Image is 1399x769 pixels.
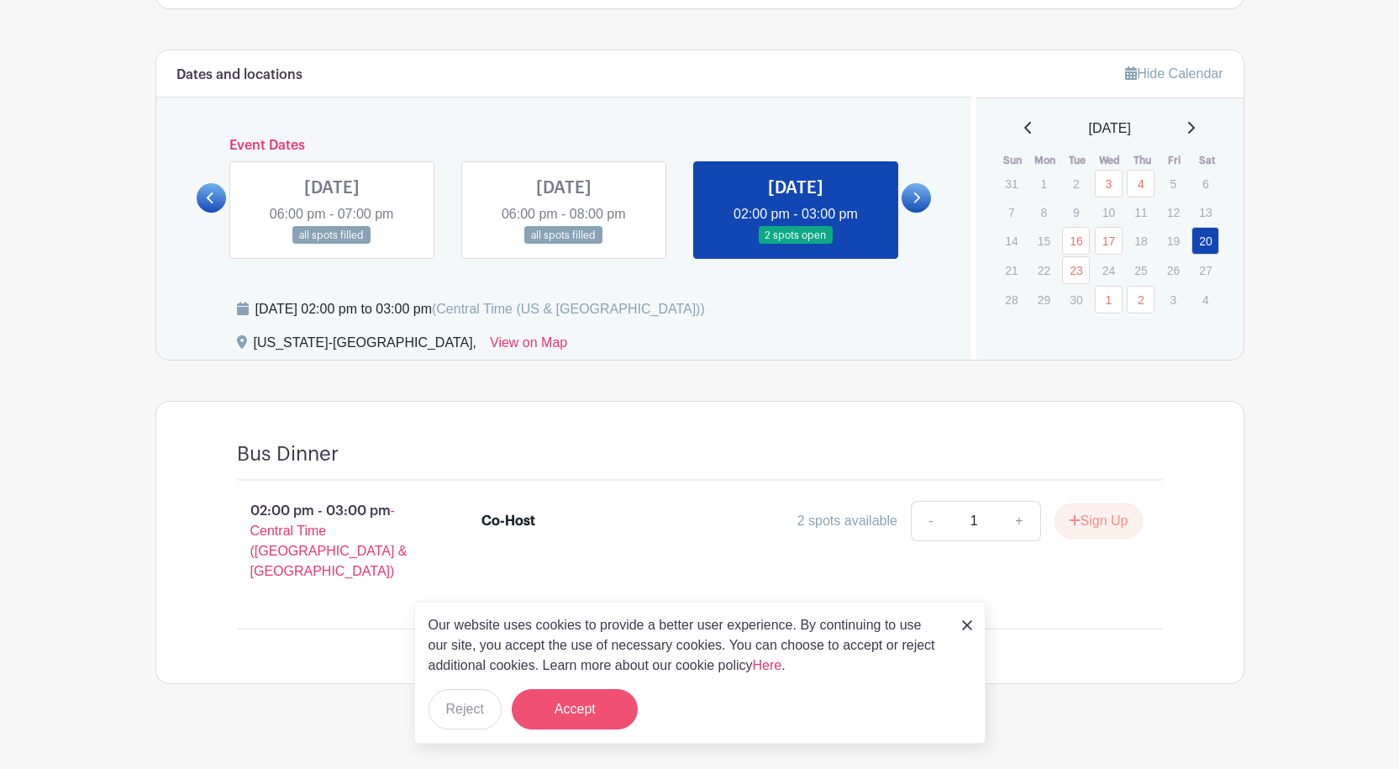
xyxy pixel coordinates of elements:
[1127,228,1154,254] p: 18
[1095,227,1123,255] a: 17
[1126,152,1159,169] th: Thu
[1191,227,1219,255] a: 20
[1160,171,1187,197] p: 5
[255,299,705,319] div: [DATE] 02:00 pm to 03:00 pm
[1191,199,1219,225] p: 13
[1095,286,1123,313] a: 1
[997,257,1025,283] p: 21
[481,511,535,531] div: Co-Host
[1030,287,1058,313] p: 29
[512,689,638,729] button: Accept
[1095,199,1123,225] p: 10
[997,152,1029,169] th: Sun
[1055,503,1143,539] button: Sign Up
[429,689,502,729] button: Reject
[1095,170,1123,198] a: 3
[998,501,1040,541] a: +
[237,442,339,466] h4: Bus Dinner
[490,333,567,360] a: View on Map
[997,171,1025,197] p: 31
[1089,119,1131,139] span: [DATE]
[1191,152,1223,169] th: Sat
[1094,152,1127,169] th: Wed
[997,199,1025,225] p: 7
[1191,287,1219,313] p: 4
[797,511,897,531] div: 2 spots available
[1062,287,1090,313] p: 30
[226,138,902,154] h6: Event Dates
[1127,257,1154,283] p: 25
[1030,199,1058,225] p: 8
[1191,171,1219,197] p: 6
[1127,170,1154,198] a: 4
[1062,256,1090,284] a: 23
[176,67,302,83] h6: Dates and locations
[997,287,1025,313] p: 28
[1095,257,1123,283] p: 24
[1030,228,1058,254] p: 15
[210,494,455,588] p: 02:00 pm - 03:00 pm
[254,333,477,360] div: [US_STATE]-[GEOGRAPHIC_DATA],
[1160,257,1187,283] p: 26
[1191,257,1219,283] p: 27
[429,615,944,676] p: Our website uses cookies to provide a better user experience. By continuing to use our site, you ...
[1030,257,1058,283] p: 22
[753,658,782,672] a: Here
[1062,199,1090,225] p: 9
[1062,227,1090,255] a: 16
[1030,171,1058,197] p: 1
[1160,228,1187,254] p: 19
[911,501,949,541] a: -
[997,228,1025,254] p: 14
[1159,152,1191,169] th: Fri
[1127,199,1154,225] p: 11
[1160,287,1187,313] p: 3
[432,302,705,316] span: (Central Time (US & [GEOGRAPHIC_DATA]))
[1062,171,1090,197] p: 2
[1127,286,1154,313] a: 2
[1061,152,1094,169] th: Tue
[1029,152,1062,169] th: Mon
[1125,66,1223,81] a: Hide Calendar
[1160,199,1187,225] p: 12
[962,620,972,630] img: close_button-5f87c8562297e5c2d7936805f587ecaba9071eb48480494691a3f1689db116b3.svg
